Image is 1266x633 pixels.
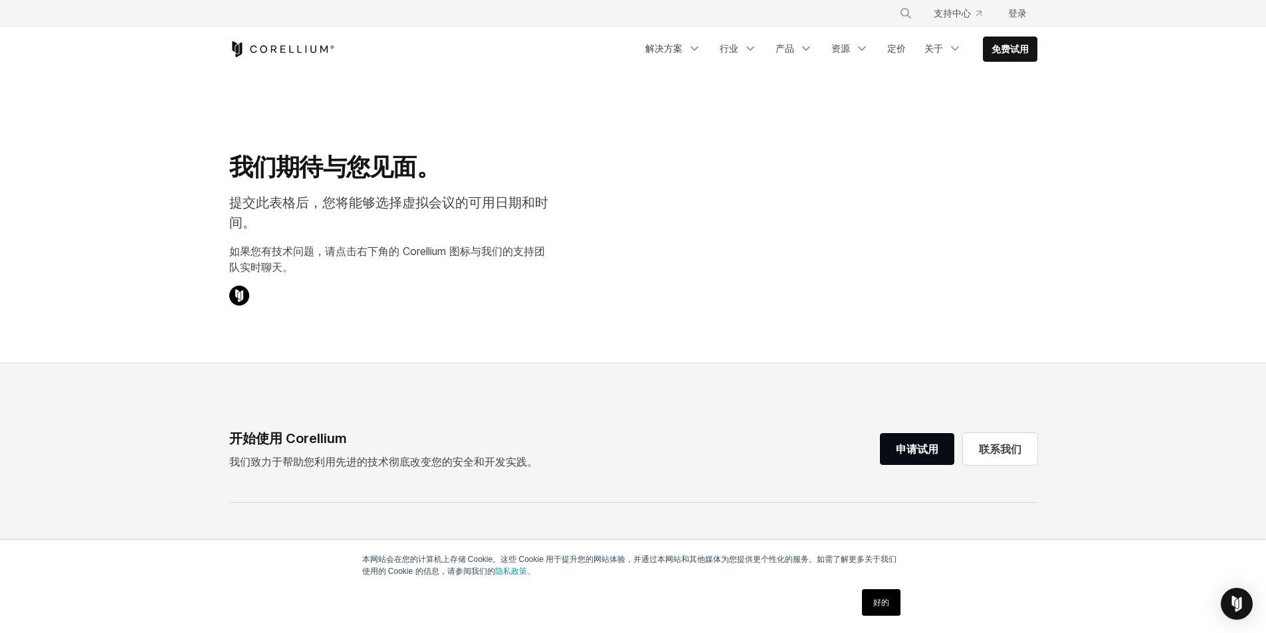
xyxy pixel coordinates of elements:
font: 联系我们 [979,442,1021,456]
a: 申请试用 [880,433,954,465]
font: 申请试用 [896,442,938,456]
a: 联系我们 [963,433,1037,465]
a: 好的 [862,589,900,616]
font: 行业 [720,43,738,54]
font: 定价 [887,43,906,54]
img: Corellium聊天图标 [229,286,249,306]
font: 关于 [924,43,943,54]
div: Open Intercom Messenger [1221,588,1253,620]
a: 隐私政策。 [495,567,535,576]
font: 如果您有技术问题，请点击右下角的 Corellium 图标与我们的支持团队实时聊天。 [229,244,545,274]
font: 解决方案 [645,43,683,54]
div: 导航菜单 [883,1,1037,25]
font: 产品 [776,43,794,54]
font: 提交此表格后，您将能够选择虚拟会议的可用日期和时间。 [229,195,548,230]
font: 我们期待与您见面。 [229,152,441,181]
font: 支持中心 [934,7,971,19]
font: 免费试用 [992,43,1029,54]
font: 登录 [1008,7,1027,19]
font: 本网站会在您的计算机上存储 Cookie。这些 Cookie 用于提升您的网站体验，并通过本网站和其他媒体为您提供更个性化的服务。如需了解更多关于我们使用的 Cookie 的信息，请参阅我们的 [362,555,897,576]
font: 我们致力于帮助您利用先进的技术彻底改变您的安全和开发实践。 [229,455,538,468]
font: 资源 [831,43,850,54]
button: 搜索 [894,1,918,25]
a: 科雷利姆之家 [229,41,335,57]
div: 导航菜单 [637,37,1037,62]
font: 开始使用 Corellium [229,430,347,446]
font: 好的 [873,598,889,607]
